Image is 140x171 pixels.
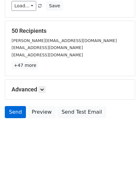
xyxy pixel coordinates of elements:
[12,38,117,43] small: [PERSON_NAME][EMAIL_ADDRESS][DOMAIN_NAME]
[12,27,128,34] h5: 50 Recipients
[57,106,106,118] a: Send Test Email
[12,86,128,93] h5: Advanced
[12,61,38,69] a: +47 more
[28,106,56,118] a: Preview
[12,1,36,11] a: Load...
[12,45,83,50] small: [EMAIL_ADDRESS][DOMAIN_NAME]
[108,140,140,171] iframe: Chat Widget
[12,53,83,57] small: [EMAIL_ADDRESS][DOMAIN_NAME]
[46,1,63,11] button: Save
[5,106,26,118] a: Send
